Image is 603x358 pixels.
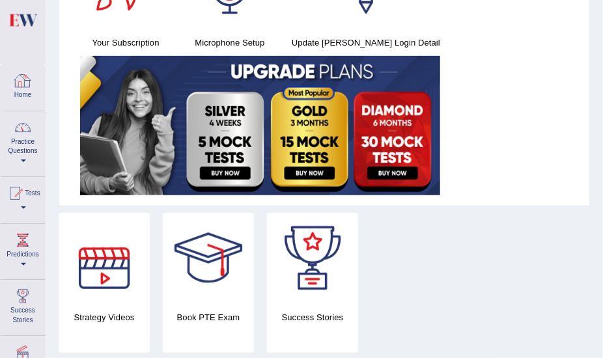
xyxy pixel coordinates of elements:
[1,111,45,172] a: Practice Questions
[163,310,254,324] h4: Book PTE Exam
[59,310,150,324] h4: Strategy Videos
[80,36,171,49] h4: Your Subscription
[1,280,45,331] a: Success Stories
[267,310,358,324] h4: Success Stories
[80,56,440,195] img: small5.jpg
[1,224,45,275] a: Predictions
[1,64,45,107] a: Home
[1,177,45,219] a: Tests
[288,36,443,49] h4: Update [PERSON_NAME] Login Detail
[184,36,275,49] h4: Microphone Setup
